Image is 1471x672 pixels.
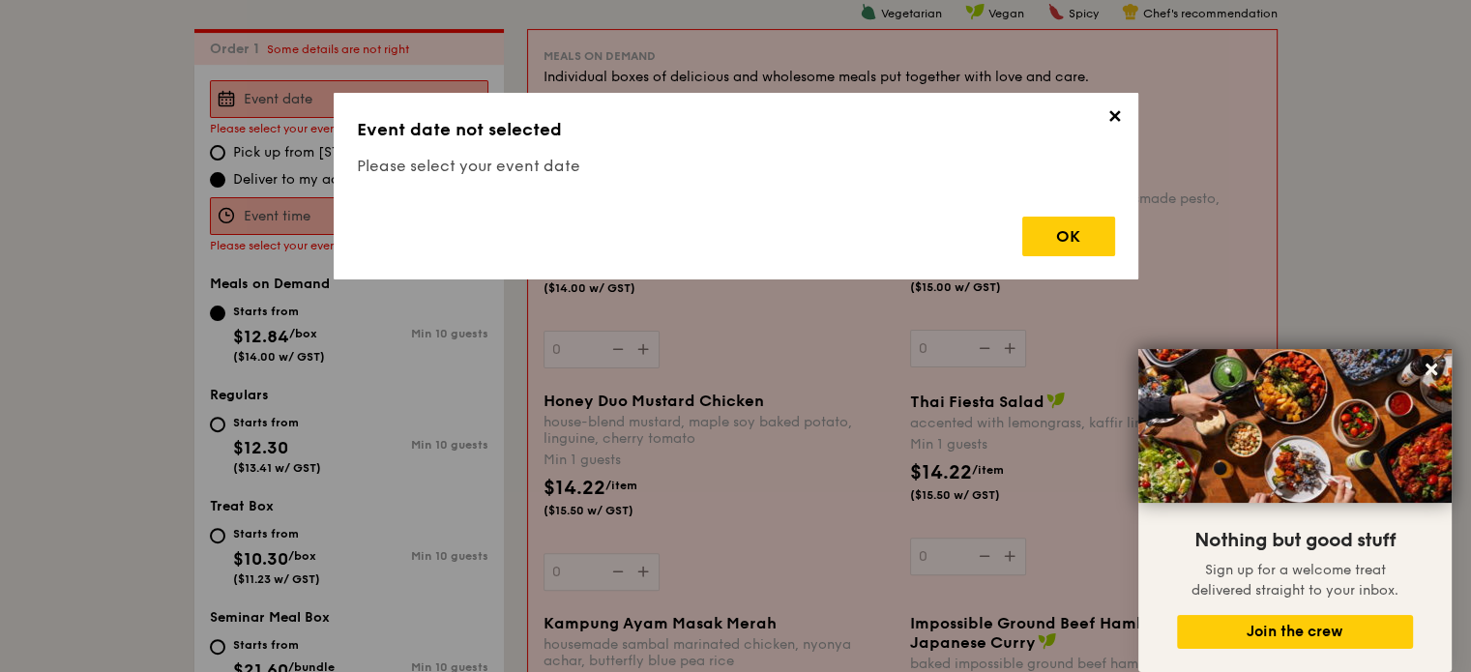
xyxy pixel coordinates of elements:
span: ✕ [1102,106,1129,133]
button: Close [1416,354,1447,385]
button: Join the crew [1177,615,1413,649]
h4: Please select your event date [357,155,1115,178]
span: Nothing but good stuff [1194,529,1396,552]
img: DSC07876-Edit02-Large.jpeg [1138,349,1452,503]
div: OK [1022,217,1115,256]
span: Sign up for a welcome treat delivered straight to your inbox. [1192,562,1398,599]
h3: Event date not selected [357,116,1115,143]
